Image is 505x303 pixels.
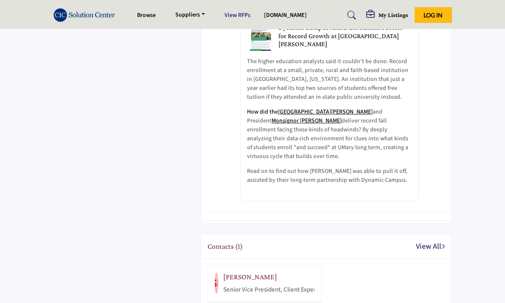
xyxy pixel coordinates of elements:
[223,272,277,281] span: [PERSON_NAME]
[247,57,412,102] p: The higher education analysts said it couldn't be done: Record enrollment at a small, private, ru...
[208,242,243,251] h2: Contacts (1)
[379,11,408,19] h5: My Listings
[424,11,443,19] span: Log In
[366,10,408,20] div: My Listings
[223,285,314,295] p: Senior Vice President, Client Experience
[247,108,412,161] p: and President deliver record fall enrollment facing these kinds of headwinds? By deeply analyzing...
[278,108,373,116] a: [GEOGRAPHIC_DATA][PERSON_NAME]
[247,167,412,185] p: Read on to find out how [PERSON_NAME] was able to pull it off, assisted by their long-term partne...
[278,23,412,48] h5: Dynamic Campus Assists Enrollment Success for Record Growth at [GEOGRAPHIC_DATA][PERSON_NAME]
[247,24,274,51] img: dynamic-campus-assists-enrollment-success-for-record-growth-at-university-of-mary image
[415,7,452,23] button: Log In
[53,8,120,22] img: site Logo
[272,117,342,125] a: Monsignor [PERSON_NAME]
[169,9,211,21] a: Suppliers
[224,11,250,19] a: View RFPs
[247,23,412,102] a: dynamic-campus-assists-enrollment-success-for-record-growth-at-university-of-mary image Dynamic C...
[339,8,362,22] a: Search
[215,272,218,294] img: image
[264,11,307,19] a: [DOMAIN_NAME]
[247,108,278,116] a: How did the
[137,11,156,19] a: Browse
[416,241,445,252] a: View All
